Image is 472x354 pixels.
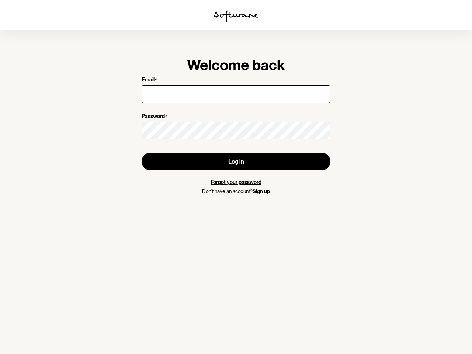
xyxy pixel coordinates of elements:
a: Sign up [253,188,270,194]
p: Don't have an account? [142,188,330,195]
a: Forgot your password [211,179,261,185]
h1: Welcome back [142,56,330,74]
p: Password [142,113,165,120]
p: Email [142,77,155,84]
button: Log in [142,153,330,170]
img: software logo [214,10,258,22]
